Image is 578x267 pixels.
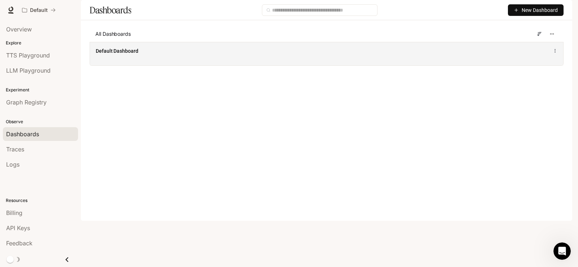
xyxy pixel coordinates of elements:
button: All workspaces [19,3,59,17]
span: New Dashboard [522,6,558,14]
h1: Dashboards [90,3,131,17]
iframe: Intercom live chat [553,242,571,260]
button: New Dashboard [508,4,564,16]
p: Default [30,7,48,13]
a: Default Dashboard [96,47,138,55]
span: All Dashboards [95,30,131,38]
